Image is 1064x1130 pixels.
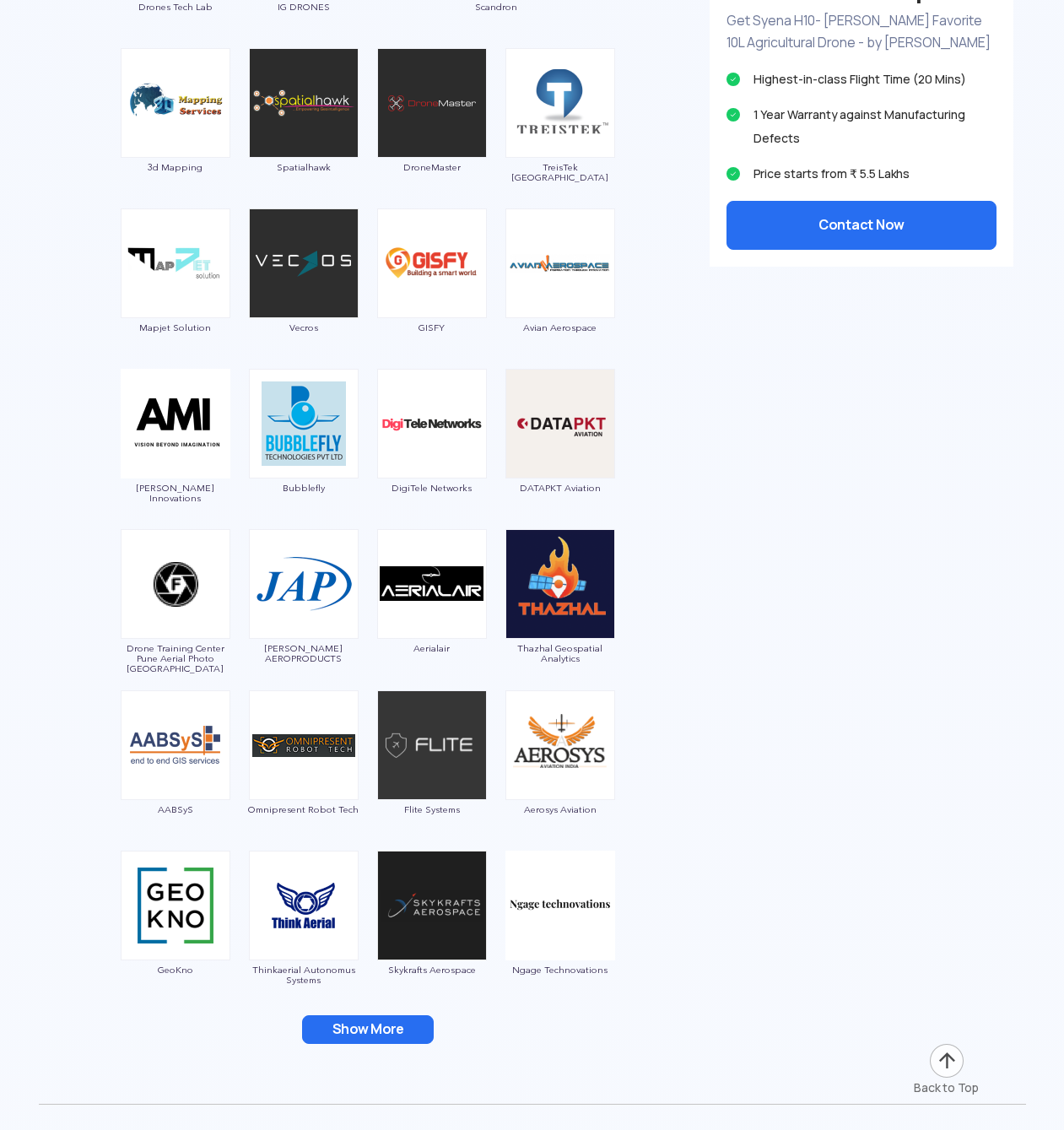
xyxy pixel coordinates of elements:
[121,48,230,158] img: img_3dmapping.png
[248,415,359,493] a: Bubblefly
[505,255,616,333] a: Avian Aerospace
[248,162,359,172] span: Spatialhawk
[928,1042,965,1079] img: ic_arrow-up.png
[120,162,231,172] span: 3d Mapping
[248,643,359,663] span: [PERSON_NAME] AEROPRODUCTS
[726,201,996,250] button: Contact Now
[121,369,230,478] img: ic_amanmomin.png
[120,2,231,12] span: Drones Tech Lab
[505,95,616,182] a: TreisTek [GEOGRAPHIC_DATA]
[120,255,231,333] a: Mapjet Solution
[376,2,616,12] span: Scandron
[505,576,616,663] a: Thazhal Geospatial Analytics
[377,208,487,318] img: img_gisfy.png
[726,103,996,150] li: 1 Year Warranty against Manufacturing Defects
[120,897,231,975] a: GeoKno
[120,643,231,673] span: Drone Training Center Pune Aerial Photo [GEOGRAPHIC_DATA]
[249,48,359,158] img: img_spatialhawk.png
[248,255,359,333] a: Vecros
[505,851,615,960] img: ic_Ngage%20Technovations.png
[120,483,231,503] span: [PERSON_NAME] Innovations
[376,95,488,172] a: DroneMaster
[914,1079,979,1096] div: Back to Top
[376,897,488,975] a: Skykrafts Aerospace
[249,690,359,800] img: ic_omnipresent.png
[376,965,488,975] span: Skykrafts Aerospace
[505,322,616,333] span: Avian Aerospace
[376,804,488,814] span: Flite Systems
[248,2,359,12] span: IG DRONES
[376,643,488,653] span: Aerialair
[726,10,996,54] p: Get Syena H10- [PERSON_NAME] Favorite 10L Agricultural Drone - by [PERSON_NAME]
[376,737,488,814] a: Flite Systems
[248,576,359,663] a: [PERSON_NAME] AEROPRODUCTS
[248,483,359,493] span: Bubblefly
[121,851,230,960] img: img_geokno.png
[505,162,616,182] span: TreisTek [GEOGRAPHIC_DATA]
[376,322,488,333] span: GISFY
[376,483,488,493] span: DigiTele Networks
[249,208,359,318] img: ic_vecros.png
[248,897,359,985] a: Thinkaerial Autonomus Systems
[249,529,359,639] img: ic_jahagirdar.png
[505,897,616,975] a: Ngage Technovations
[120,322,231,333] span: Mapjet Solution
[120,576,231,673] a: Drone Training Center Pune Aerial Photo [GEOGRAPHIC_DATA]
[120,965,231,975] span: GeoKno
[726,68,996,91] li: Highest-in-class Flight Time (20 Mins)
[377,48,487,158] img: img_dronemaster.png
[505,643,616,663] span: Thazhal Geospatial Analytics
[121,208,230,318] img: img_mapjet.png
[377,690,487,800] img: img_flite.png
[376,162,488,172] span: DroneMaster
[376,415,488,493] a: DigiTele Networks
[377,851,487,960] img: ic_skykrafts.png
[120,804,231,814] span: AABSyS
[120,737,231,814] a: AABSyS
[505,208,615,318] img: img_avianaerospace.png
[248,804,359,814] span: Omnipresent Robot Tech
[249,851,359,960] img: img_thinkaerial.png
[248,95,359,172] a: Spatialhawk
[302,1015,434,1044] button: Show More
[249,369,359,478] img: ic_bubblefly.png
[120,95,231,172] a: 3d Mapping
[726,162,996,186] li: Price starts from ₹ 5.5 Lakhs
[505,369,615,478] img: img_datapkt.png
[248,965,359,985] span: Thinkaerial Autonomus Systems
[248,322,359,333] span: Vecros
[505,965,616,975] span: Ngage Technovations
[505,804,616,814] span: Aerosys Aviation
[505,737,616,814] a: Aerosys Aviation
[121,690,230,800] img: img_aabsys.png
[376,255,488,333] a: GISFY
[377,369,487,478] img: img_digitele.png
[505,48,615,158] img: img_treistek.png
[505,690,615,800] img: img_aerosys.png
[505,415,616,493] a: DATAPKT Aviation
[121,529,230,639] img: ic_aerialphotoindia.png
[376,576,488,653] a: Aerialair
[505,483,616,493] span: DATAPKT Aviation
[248,737,359,814] a: Omnipresent Robot Tech
[505,529,615,639] img: img_thazhal.png
[377,529,487,639] img: ic_aerialair.png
